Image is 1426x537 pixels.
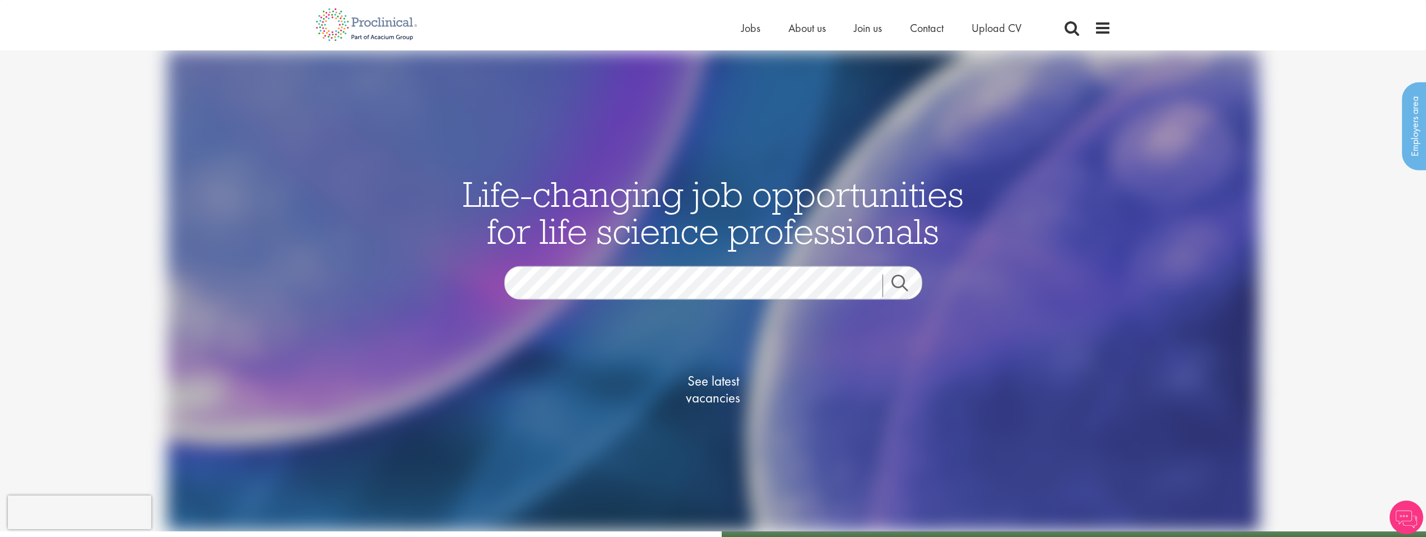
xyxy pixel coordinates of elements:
[657,327,769,451] a: See latestvacancies
[167,50,1260,531] img: candidate home
[8,496,151,529] iframe: reCAPTCHA
[882,274,931,297] a: Job search submit button
[854,21,882,35] a: Join us
[741,21,760,35] a: Jobs
[657,372,769,406] span: See latest vacancies
[910,21,944,35] a: Contact
[972,21,1021,35] a: Upload CV
[788,21,826,35] a: About us
[463,171,964,253] span: Life-changing job opportunities for life science professionals
[1390,501,1423,534] img: Chatbot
